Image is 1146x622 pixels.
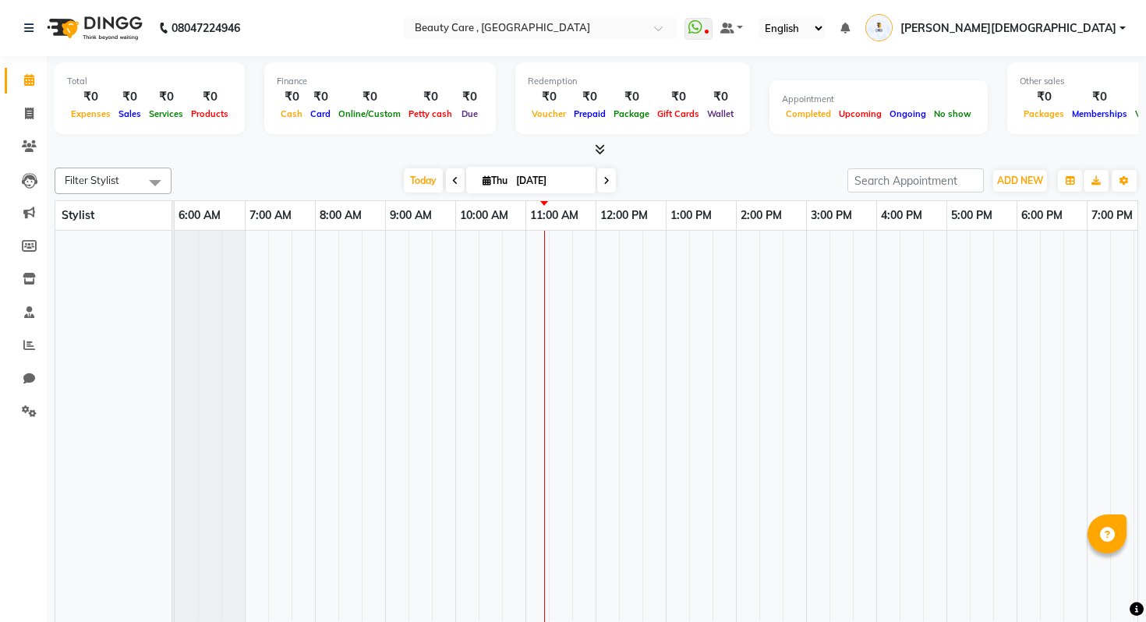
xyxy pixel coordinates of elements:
[1068,108,1131,119] span: Memberships
[782,93,975,106] div: Appointment
[67,88,115,106] div: ₹0
[528,75,737,88] div: Redemption
[404,168,443,193] span: Today
[62,208,94,222] span: Stylist
[277,75,483,88] div: Finance
[1068,88,1131,106] div: ₹0
[115,88,145,106] div: ₹0
[511,169,589,193] input: 2025-09-04
[405,108,456,119] span: Petty cash
[900,20,1116,37] span: [PERSON_NAME][DEMOGRAPHIC_DATA]
[835,108,886,119] span: Upcoming
[886,108,930,119] span: Ongoing
[703,88,737,106] div: ₹0
[610,108,653,119] span: Package
[458,108,482,119] span: Due
[1088,204,1137,227] a: 7:00 PM
[145,108,187,119] span: Services
[456,204,512,227] a: 10:00 AM
[115,108,145,119] span: Sales
[528,108,570,119] span: Voucher
[456,88,483,106] div: ₹0
[67,75,232,88] div: Total
[172,6,240,50] b: 08047224946
[306,108,334,119] span: Card
[596,204,652,227] a: 12:00 PM
[610,88,653,106] div: ₹0
[847,168,984,193] input: Search Appointment
[277,88,306,106] div: ₹0
[993,170,1047,192] button: ADD NEW
[528,88,570,106] div: ₹0
[405,88,456,106] div: ₹0
[653,88,703,106] div: ₹0
[175,204,225,227] a: 6:00 AM
[1020,88,1068,106] div: ₹0
[40,6,147,50] img: logo
[877,204,926,227] a: 4:00 PM
[479,175,511,186] span: Thu
[334,88,405,106] div: ₹0
[997,175,1043,186] span: ADD NEW
[865,14,893,41] img: Ankit Jain
[807,204,856,227] a: 3:00 PM
[386,204,436,227] a: 9:00 AM
[306,88,334,106] div: ₹0
[782,108,835,119] span: Completed
[334,108,405,119] span: Online/Custom
[703,108,737,119] span: Wallet
[277,108,306,119] span: Cash
[1017,204,1066,227] a: 6:00 PM
[246,204,295,227] a: 7:00 AM
[667,204,716,227] a: 1:00 PM
[316,204,366,227] a: 8:00 AM
[570,88,610,106] div: ₹0
[570,108,610,119] span: Prepaid
[1020,108,1068,119] span: Packages
[930,108,975,119] span: No show
[187,88,232,106] div: ₹0
[187,108,232,119] span: Products
[65,174,119,186] span: Filter Stylist
[653,108,703,119] span: Gift Cards
[145,88,187,106] div: ₹0
[67,108,115,119] span: Expenses
[947,204,996,227] a: 5:00 PM
[526,204,582,227] a: 11:00 AM
[737,204,786,227] a: 2:00 PM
